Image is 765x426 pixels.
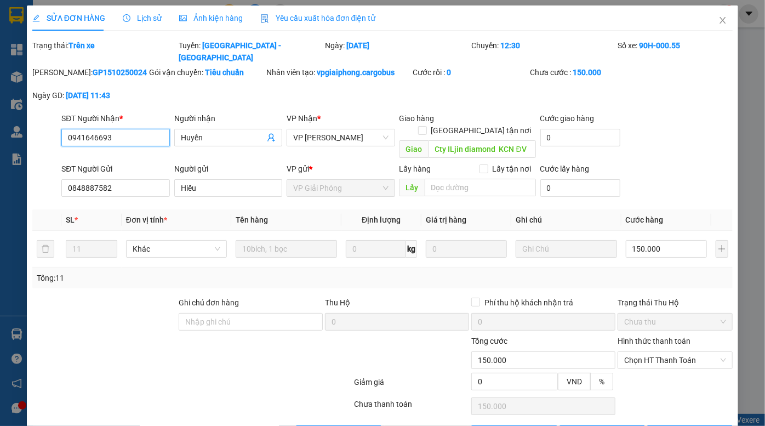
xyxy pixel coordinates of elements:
span: Giao [399,140,429,158]
input: 0 [426,240,507,258]
b: vpgiaiphong.cargobus [317,68,395,77]
button: delete [37,240,54,258]
span: Phí thu hộ khách nhận trả [480,297,578,309]
button: plus [716,240,729,258]
div: Chưa thanh toán [353,398,471,417]
span: SỬA ĐƠN HÀNG [32,14,105,22]
div: SĐT Người Nhận [61,112,169,124]
span: Giao hàng [399,114,435,123]
img: icon [260,14,269,23]
input: Ghi Chú [516,240,617,258]
label: Cước giao hàng [540,114,595,123]
div: Ngày: [324,39,470,64]
div: Tuyến: [178,39,324,64]
div: Chuyến: [470,39,616,64]
span: kg [406,240,417,258]
span: Chưa thu [624,314,726,330]
span: VP Đồng Văn [293,129,388,146]
span: picture [179,14,187,22]
span: user-add [267,133,276,142]
div: Tổng: 11 [37,272,296,284]
b: [DATE] [346,41,369,50]
div: Cước rồi : [413,66,528,78]
div: Giảm giá [353,376,471,395]
b: [GEOGRAPHIC_DATA] - [GEOGRAPHIC_DATA] [179,41,281,62]
div: Người nhận [174,112,282,124]
span: Lấy hàng [399,164,431,173]
input: Ghi chú đơn hàng [179,313,323,331]
b: 150.000 [573,68,601,77]
span: [GEOGRAPHIC_DATA] tận nơi [427,124,536,137]
span: Ảnh kiện hàng [179,14,243,22]
span: Tên hàng [236,215,268,224]
div: Người gửi [174,163,282,175]
span: Yêu cầu xuất hóa đơn điện tử [260,14,376,22]
b: 12:30 [500,41,520,50]
b: GP1510250024 [93,68,147,77]
span: close [718,16,727,25]
span: VP Nhận [287,114,317,123]
button: Close [707,5,738,36]
span: Lịch sử [123,14,162,22]
span: Đơn vị tính [126,215,167,224]
span: Cước hàng [626,215,664,224]
th: Ghi chú [511,209,621,231]
span: Định lượng [362,215,401,224]
div: Trạng thái: [31,39,178,64]
span: edit [32,14,40,22]
span: Giá trị hàng [426,215,466,224]
span: clock-circle [123,14,130,22]
div: Trạng thái Thu Hộ [618,297,733,309]
b: 90H-000.55 [639,41,680,50]
span: Lấy [399,179,425,196]
input: VD: Bàn, Ghế [236,240,337,258]
span: Khác [133,241,221,257]
span: VND [567,377,582,386]
label: Ghi chú đơn hàng [179,298,239,307]
b: Tiêu chuẩn [205,68,244,77]
span: Lấy tận nơi [488,163,536,175]
input: Cước lấy hàng [540,179,620,197]
div: [PERSON_NAME]: [32,66,147,78]
div: Chưa cước : [530,66,645,78]
span: Tổng cước [471,337,507,345]
b: Trên xe [68,41,95,50]
span: VP Giải Phóng [293,180,388,196]
div: Nhân viên tạo: [266,66,410,78]
b: 0 [447,68,451,77]
span: Thu Hộ [325,298,350,307]
input: Cước giao hàng [540,129,620,146]
label: Hình thức thanh toán [618,337,690,345]
input: Dọc đường [425,179,536,196]
div: Số xe: [616,39,734,64]
b: [DATE] 11:43 [66,91,110,100]
div: VP gửi [287,163,395,175]
span: Chọn HT Thanh Toán [624,352,726,368]
span: SL [66,215,75,224]
input: Dọc đường [429,140,536,158]
label: Cước lấy hàng [540,164,590,173]
span: % [599,377,604,386]
div: Gói vận chuyển: [150,66,265,78]
div: SĐT Người Gửi [61,163,169,175]
div: Ngày GD: [32,89,147,101]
